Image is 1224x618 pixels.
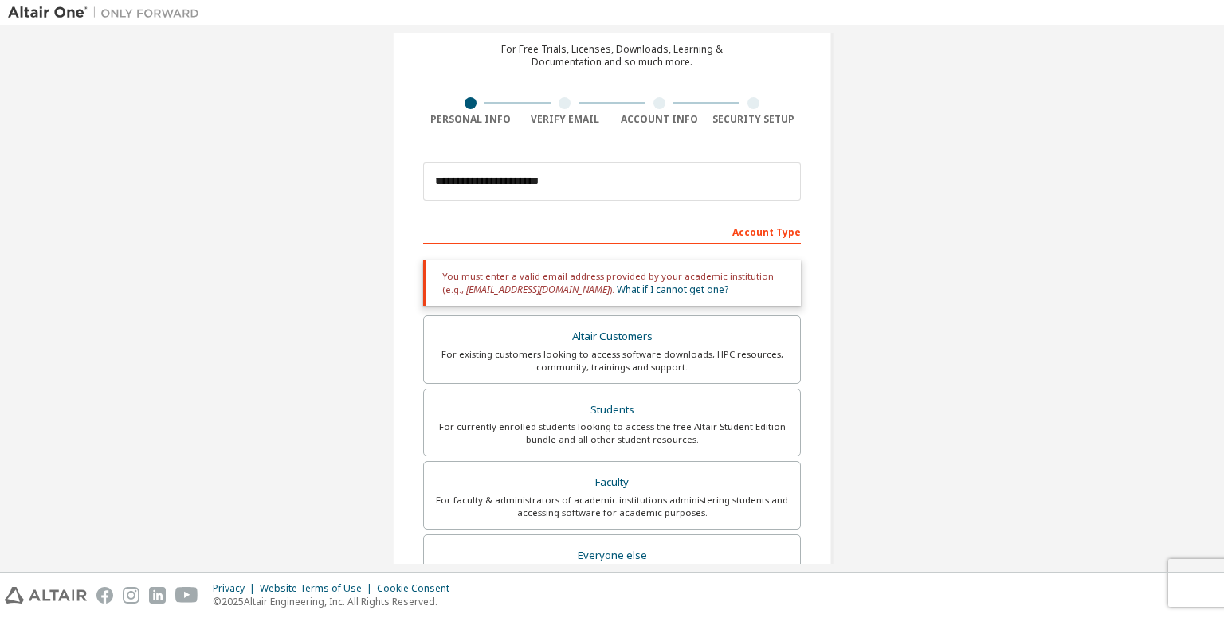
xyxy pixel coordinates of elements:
[617,283,728,296] a: What if I cannot get one?
[175,587,198,604] img: youtube.svg
[433,348,790,374] div: For existing customers looking to access software downloads, HPC resources, community, trainings ...
[501,43,723,68] div: For Free Trials, Licenses, Downloads, Learning & Documentation and so much more.
[377,582,459,595] div: Cookie Consent
[213,595,459,608] p: © 2025 Altair Engineering, Inc. All Rights Reserved.
[123,587,139,604] img: instagram.svg
[423,113,518,126] div: Personal Info
[5,587,87,604] img: altair_logo.svg
[433,471,790,494] div: Faculty
[433,494,790,519] div: For faculty & administrators of academic institutions administering students and accessing softwa...
[8,5,207,21] img: Altair One
[433,420,790,446] div: For currently enrolled students looking to access the free Altair Student Edition bundle and all ...
[466,283,610,296] span: [EMAIL_ADDRESS][DOMAIN_NAME]
[213,582,260,595] div: Privacy
[423,260,801,306] div: You must enter a valid email address provided by your academic institution (e.g., ).
[707,113,802,126] div: Security Setup
[612,113,707,126] div: Account Info
[260,582,377,595] div: Website Terms of Use
[433,326,790,348] div: Altair Customers
[433,399,790,421] div: Students
[423,218,801,244] div: Account Type
[518,113,613,126] div: Verify Email
[484,14,741,33] div: Create an Altair One Account
[149,587,166,604] img: linkedin.svg
[96,587,113,604] img: facebook.svg
[433,545,790,567] div: Everyone else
